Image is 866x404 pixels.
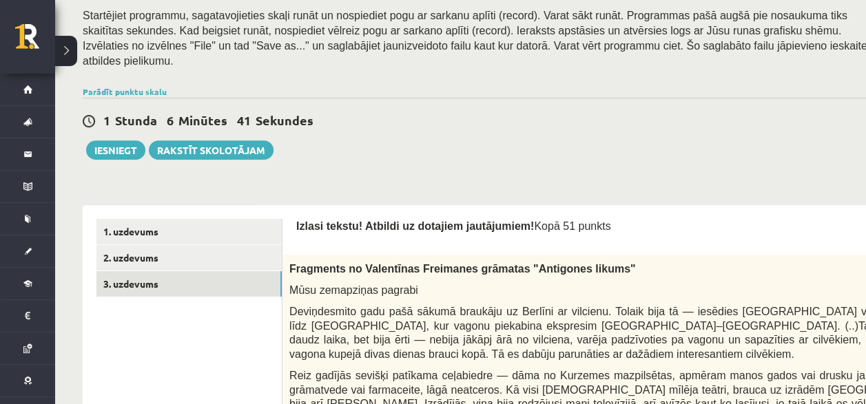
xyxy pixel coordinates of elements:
a: Rakstīt skolotājam [149,140,274,160]
body: Editor, wiswyg-editor-user-answer-47434001691600 [14,14,710,28]
a: 3. uzdevums [96,271,282,297]
span: Izlasi tekstu! Atbildi uz dotajiem jautājumiem! [296,220,534,232]
span: 1 [103,112,110,128]
button: Iesniegt [86,140,145,160]
span: Sekundes [256,112,313,128]
a: Rīgas 1. Tālmācības vidusskola [15,24,55,59]
span: Stunda [115,112,157,128]
span: Minūtes [178,112,227,128]
a: Parādīt punktu skalu [83,86,167,97]
span: Fragments no Valentīnas Freimanes grāmatas "Antigones likums" [289,263,635,275]
span: 6 [167,112,174,128]
body: Editor, wiswyg-editor-user-answer-47433973620020 [14,14,710,28]
body: Editor, wiswyg-editor-user-answer-47434022148220 [14,14,710,28]
body: Editor, wiswyg-editor-user-answer-47433983602160 [14,14,710,28]
span: Kopā 51 punkts [534,220,610,232]
span: Mūsu zemapziņas pagrabi [289,284,418,296]
a: 2. uzdevums [96,245,282,270]
body: Editor, wiswyg-editor-user-answer-47433918548080 [14,14,710,28]
body: Editor, wiswyg-editor-user-answer-47434024666020 [14,14,710,28]
a: 1. uzdevums [96,219,282,244]
span: 41 [237,112,251,128]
